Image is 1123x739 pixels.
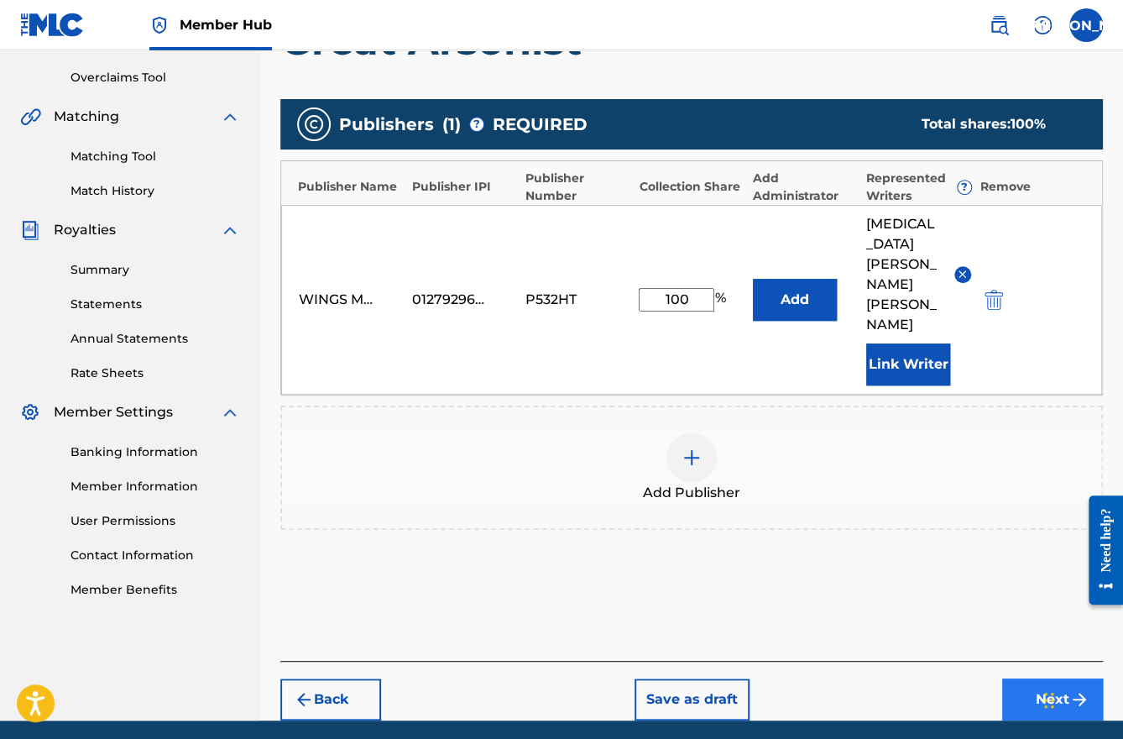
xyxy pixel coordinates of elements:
[1039,658,1123,739] iframe: Chat Widget
[71,69,240,86] a: Overclaims Tool
[339,112,434,137] span: Publishers
[20,107,41,127] img: Matching
[280,679,381,721] button: Back
[54,402,173,422] span: Member Settings
[71,182,240,200] a: Match History
[442,112,461,137] span: ( 1 )
[866,170,971,205] div: Represented Writers
[1044,675,1054,726] div: Drag
[71,364,240,382] a: Rate Sheets
[980,178,1085,196] div: Remove
[54,107,119,127] span: Matching
[493,112,588,137] span: REQUIRED
[71,512,240,530] a: User Permissions
[643,483,740,503] span: Add Publisher
[71,443,240,461] a: Banking Information
[714,288,729,312] span: %
[220,220,240,240] img: expand
[71,581,240,599] a: Member Benefits
[1069,8,1103,42] div: User Menu
[1076,483,1123,618] iframe: Resource Center
[753,279,837,321] button: Add
[1026,8,1059,42] div: Help
[54,220,116,240] span: Royalties
[20,220,40,240] img: Royalties
[71,148,240,165] a: Matching Tool
[1032,15,1052,35] img: help
[958,181,971,194] span: ?
[71,547,240,564] a: Contact Information
[71,478,240,495] a: Member Information
[220,107,240,127] img: expand
[866,214,942,335] span: [MEDICAL_DATA][PERSON_NAME] [PERSON_NAME]
[470,118,483,131] span: ?
[989,15,1009,35] img: search
[1011,116,1046,132] span: 100 %
[411,178,516,196] div: Publisher IPI
[985,290,1003,310] img: 12a2ab48e56ec057fbd8.svg
[982,8,1016,42] a: Public Search
[294,689,314,710] img: 7ee5dd4eb1f8a8e3ef2f.svg
[20,402,40,422] img: Member Settings
[220,402,240,422] img: expand
[525,170,630,205] div: Publisher Number
[180,15,272,34] span: Member Hub
[71,330,240,348] a: Annual Statements
[922,114,1069,134] div: Total shares:
[149,15,170,35] img: Top Rightsholder
[298,178,403,196] div: Publisher Name
[20,13,85,37] img: MLC Logo
[635,679,750,721] button: Save as draft
[71,296,240,313] a: Statements
[1002,679,1103,721] button: Next
[71,261,240,279] a: Summary
[639,178,744,196] div: Collection Share
[304,114,324,134] img: publishers
[866,343,950,385] button: Link Writer
[682,448,702,468] img: add
[956,268,969,280] img: remove-from-list-button
[753,170,858,205] div: Add Administrator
